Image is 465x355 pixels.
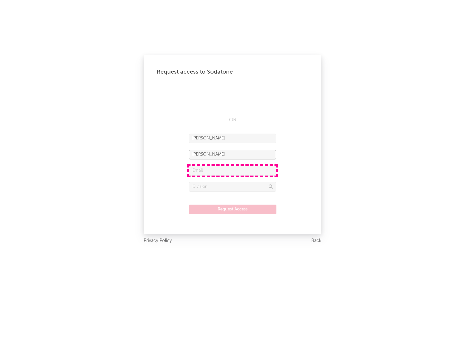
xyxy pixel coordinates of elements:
[189,166,276,176] input: Email
[189,116,276,124] div: OR
[189,134,276,143] input: First Name
[189,182,276,192] input: Division
[144,237,172,245] a: Privacy Policy
[311,237,321,245] a: Back
[189,205,276,214] button: Request Access
[157,68,308,76] div: Request access to Sodatone
[189,150,276,159] input: Last Name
